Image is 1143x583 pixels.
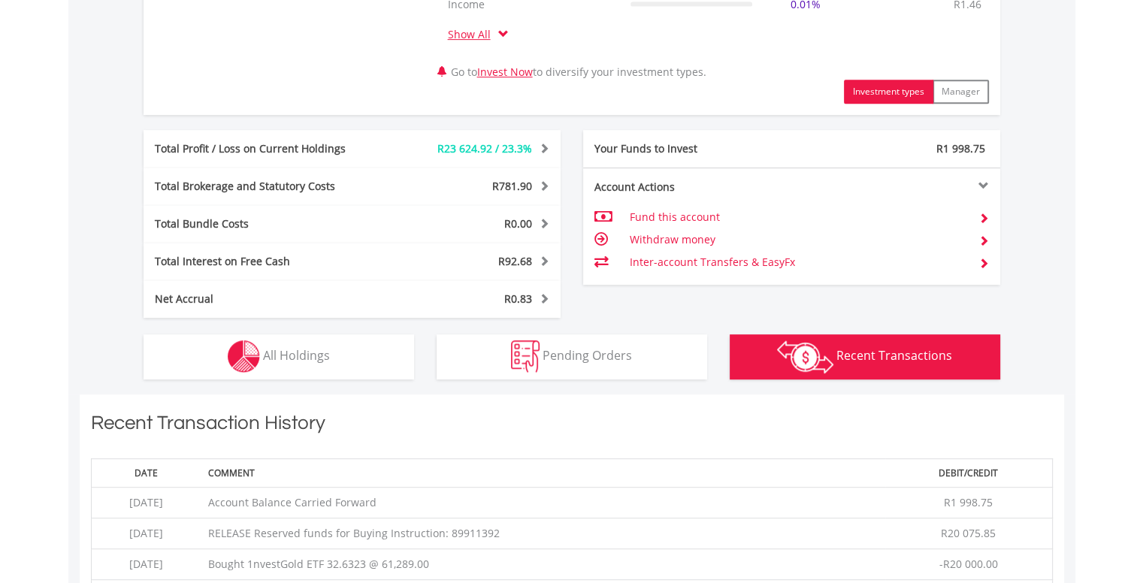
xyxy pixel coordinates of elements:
button: Investment types [844,80,933,104]
span: Pending Orders [543,347,632,364]
button: Manager [933,80,989,104]
a: Show All [448,27,498,41]
span: R92.68 [498,254,532,268]
td: Bought 1nvestGold ETF 32.6323 @ 61,289.00 [201,549,885,580]
span: R20 075.85 [941,526,996,540]
td: [DATE] [91,549,201,580]
div: Total Brokerage and Statutory Costs [144,179,387,194]
span: R1 998.75 [936,141,985,156]
span: R0.83 [504,291,532,306]
button: Recent Transactions [730,334,1000,379]
td: Inter-account Transfers & EasyFx [629,251,966,273]
th: Debit/Credit [885,458,1052,487]
td: RELEASE Reserved funds for Buying Instruction: 89911392 [201,518,885,549]
td: Account Balance Carried Forward [201,488,885,518]
span: Recent Transactions [836,347,952,364]
img: pending_instructions-wht.png [511,340,540,373]
button: All Holdings [144,334,414,379]
a: Invest Now [477,65,533,79]
span: R781.90 [492,179,532,193]
span: R23 624.92 / 23.3% [437,141,532,156]
th: Date [91,458,201,487]
span: -R20 000.00 [939,557,998,571]
span: R1 998.75 [944,495,993,509]
td: Fund this account [629,206,966,228]
div: Account Actions [583,180,792,195]
div: Total Interest on Free Cash [144,254,387,269]
div: Net Accrual [144,291,387,307]
td: [DATE] [91,518,201,549]
img: transactions-zar-wht.png [777,340,833,373]
span: R0.00 [504,216,532,231]
div: Your Funds to Invest [583,141,792,156]
img: holdings-wht.png [228,340,260,373]
span: All Holdings [263,347,330,364]
button: Pending Orders [437,334,707,379]
div: Total Bundle Costs [144,216,387,231]
td: Withdraw money [629,228,966,251]
th: Comment [201,458,885,487]
h1: Recent Transaction History [91,409,1053,443]
td: [DATE] [91,488,201,518]
div: Total Profit / Loss on Current Holdings [144,141,387,156]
